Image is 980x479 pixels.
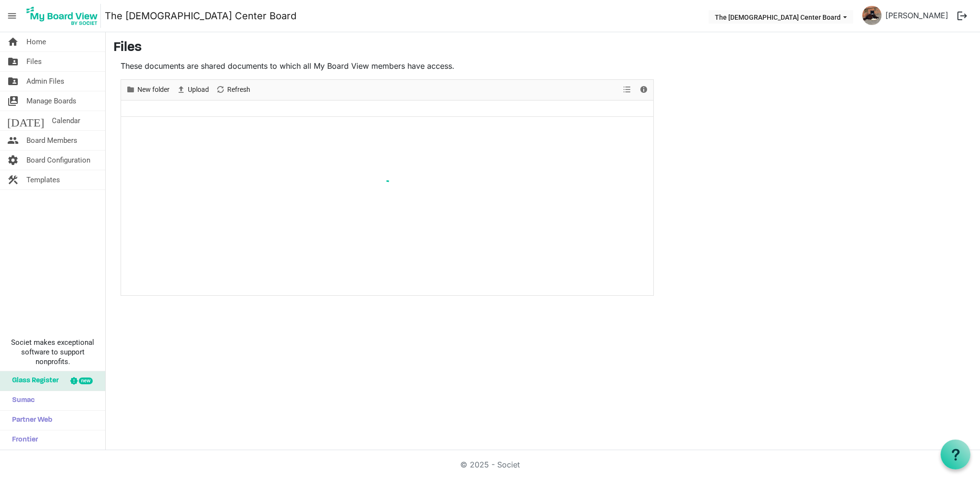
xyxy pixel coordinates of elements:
[26,72,64,91] span: Admin Files
[7,371,59,391] span: Glass Register
[7,411,52,430] span: Partner Web
[3,7,21,25] span: menu
[113,40,972,56] h3: Files
[7,32,19,51] span: home
[79,378,93,384] div: new
[7,111,44,130] span: [DATE]
[24,4,105,28] a: My Board View Logo
[26,91,76,111] span: Manage Boards
[7,391,35,410] span: Sumac
[26,170,60,189] span: Templates
[709,10,853,24] button: The LGBT Center Board dropdownbutton
[24,4,101,28] img: My Board View Logo
[52,111,80,130] span: Calendar
[7,72,19,91] span: folder_shared
[26,151,90,170] span: Board Configuration
[4,338,101,366] span: Societ makes exceptional software to support nonprofits.
[460,460,520,469] a: © 2025 - Societ
[7,131,19,150] span: people
[7,52,19,71] span: folder_shared
[882,6,952,25] a: [PERSON_NAME]
[105,6,296,25] a: The [DEMOGRAPHIC_DATA] Center Board
[952,6,972,26] button: logout
[26,131,77,150] span: Board Members
[26,52,42,71] span: Files
[7,151,19,170] span: settings
[26,32,46,51] span: Home
[7,170,19,189] span: construction
[7,91,19,111] span: switch_account
[862,6,882,25] img: el-DYUlb0S8XfxGYDI5b_ZL4IW-PUmsRY2FRSCZNfQdJJilJo0lfquUxSxtyWKX1rXzE2N0WMmIsrrdbiKZs5w_thumb.png
[121,60,654,72] p: These documents are shared documents to which all My Board View members have access.
[7,430,38,450] span: Frontier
